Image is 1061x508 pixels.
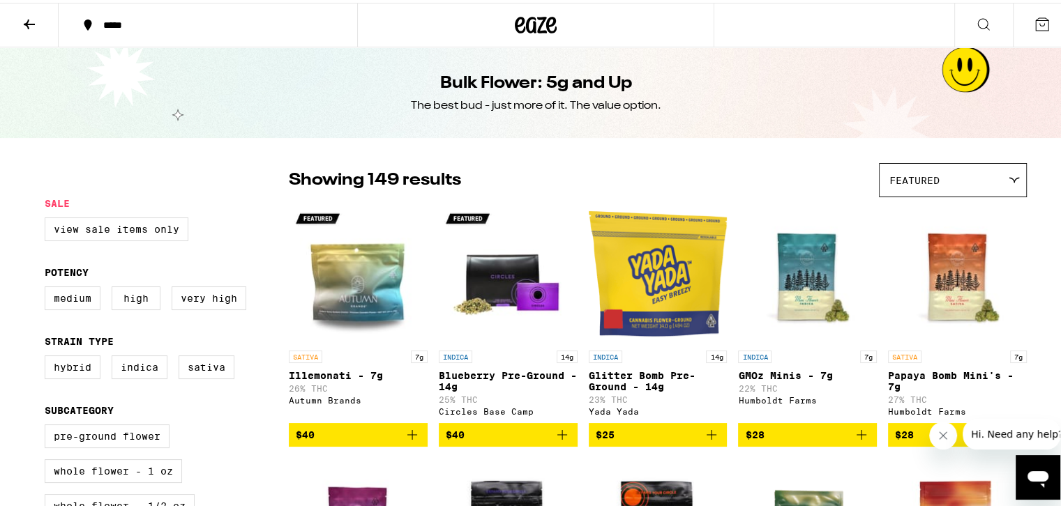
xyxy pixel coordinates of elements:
p: 26% THC [289,381,428,390]
a: Open page for Papaya Bomb Mini's - 7g from Humboldt Farms [888,201,1027,420]
img: Humboldt Farms - GMOz Minis - 7g [738,201,877,341]
span: $40 [446,426,465,438]
p: INDICA [589,348,622,360]
p: SATIVA [289,348,322,360]
label: Hybrid [45,353,100,376]
label: Whole Flower - 1 oz [45,456,182,480]
p: INDICA [738,348,772,360]
label: View Sale Items Only [45,215,188,238]
p: 23% THC [589,392,728,401]
p: 25% THC [439,392,578,401]
img: Circles Base Camp - Blueberry Pre-Ground - 14g [439,201,578,341]
img: Autumn Brands - Illemonati - 7g [289,201,428,341]
button: Add to bag [888,420,1027,444]
legend: Subcategory [45,402,114,413]
button: Add to bag [289,420,428,444]
div: Autumn Brands [289,393,428,402]
a: Open page for Blueberry Pre-Ground - 14g from Circles Base Camp [439,201,578,420]
div: Humboldt Farms [888,404,1027,413]
label: Medium [45,284,100,307]
p: Glitter Bomb Pre-Ground - 14g [589,367,728,390]
label: Sativa [179,353,234,376]
label: High [112,284,160,307]
span: $28 [895,426,914,438]
label: Indica [112,353,167,376]
p: Illemonati - 7g [289,367,428,378]
iframe: Close message [929,419,957,447]
p: Papaya Bomb Mini's - 7g [888,367,1027,390]
button: Add to bag [738,420,877,444]
p: 7g [1010,348,1027,360]
iframe: Message from company [963,416,1060,447]
p: Blueberry Pre-Ground - 14g [439,367,578,390]
a: Open page for GMOz Minis - 7g from Humboldt Farms [738,201,877,420]
legend: Sale [45,195,70,206]
span: Hi. Need any help? [8,10,100,21]
div: Yada Yada [589,404,728,413]
img: Humboldt Farms - Papaya Bomb Mini's - 7g [888,201,1027,341]
span: Featured [889,172,940,183]
button: Add to bag [439,420,578,444]
legend: Strain Type [45,333,114,344]
div: The best bud - just more of it. The value option. [411,95,661,111]
span: $25 [596,426,615,438]
button: Add to bag [589,420,728,444]
span: $40 [296,426,315,438]
p: SATIVA [888,348,921,360]
p: GMOz Minis - 7g [738,367,877,378]
iframe: Button to launch messaging window [1016,452,1060,497]
p: INDICA [439,348,472,360]
div: Circles Base Camp [439,404,578,413]
p: 27% THC [888,392,1027,401]
p: Showing 149 results [289,166,461,190]
p: 14g [557,348,578,360]
img: Yada Yada - Glitter Bomb Pre-Ground - 14g [589,201,728,341]
a: Open page for Illemonati - 7g from Autumn Brands [289,201,428,420]
label: Pre-ground Flower [45,422,170,445]
a: Open page for Glitter Bomb Pre-Ground - 14g from Yada Yada [589,201,728,420]
div: Humboldt Farms [738,393,877,402]
span: $28 [745,426,764,438]
p: 7g [411,348,428,360]
p: 22% THC [738,381,877,390]
p: 7g [860,348,877,360]
p: 14g [706,348,727,360]
h1: Bulk Flower: 5g and Up [440,69,632,93]
legend: Potency [45,264,89,275]
label: Very High [172,284,246,307]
